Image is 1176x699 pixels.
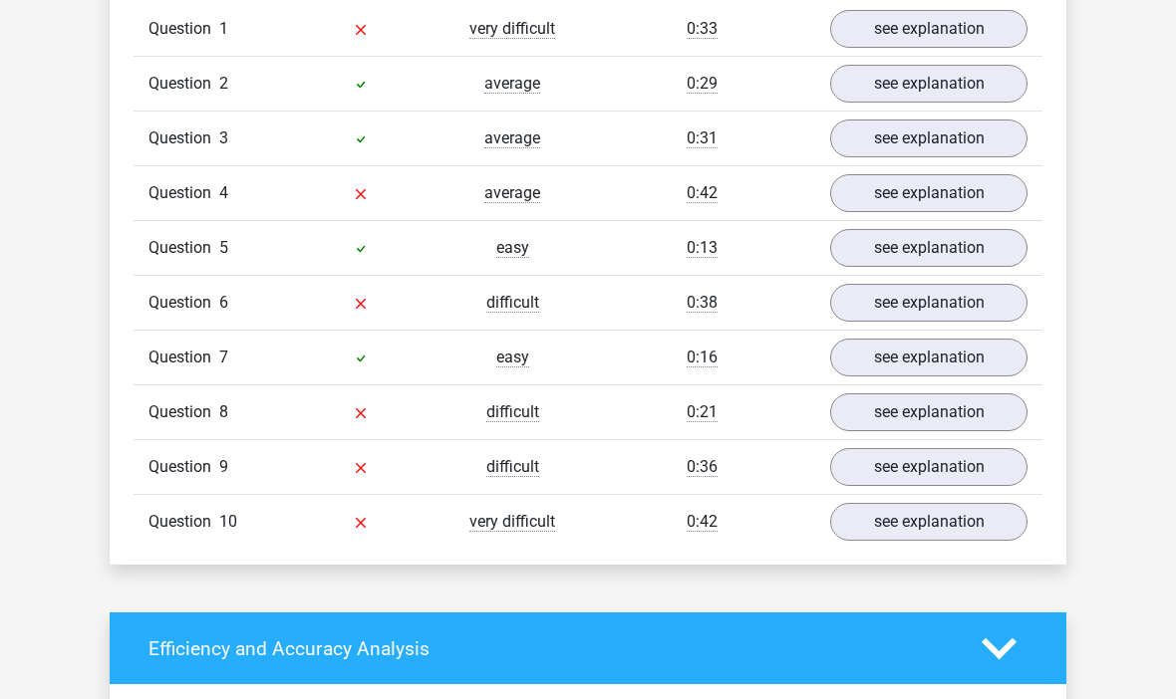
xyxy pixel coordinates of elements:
span: 0:42 [687,512,718,532]
span: Question [148,17,219,41]
span: 0:13 [687,238,718,258]
a: see explanation [830,448,1028,486]
span: Question [148,181,219,205]
span: 4 [219,183,228,202]
span: 8 [219,402,228,421]
span: Question [148,126,219,150]
span: 0:33 [687,19,718,39]
h4: Efficiency and Accuracy Analysis [148,637,952,660]
a: see explanation [830,284,1028,322]
span: Question [148,236,219,260]
span: difficult [486,293,539,313]
span: 3 [219,128,228,147]
span: 10 [219,512,237,531]
span: easy [496,238,529,258]
span: Question [148,400,219,424]
span: 9 [219,457,228,476]
span: 7 [219,348,228,366]
span: 0:36 [687,457,718,477]
span: 1 [219,19,228,38]
span: average [484,128,540,148]
span: 5 [219,238,228,257]
a: see explanation [830,65,1028,103]
a: see explanation [830,119,1028,157]
a: see explanation [830,174,1028,212]
span: 0:21 [687,402,718,422]
a: see explanation [830,393,1028,431]
span: Question [148,72,219,96]
a: see explanation [830,339,1028,376]
span: average [484,183,540,203]
span: 0:42 [687,183,718,203]
span: very difficult [469,512,555,532]
span: 2 [219,74,228,93]
span: 0:31 [687,128,718,148]
span: 6 [219,293,228,312]
a: see explanation [830,10,1028,48]
span: Question [148,510,219,534]
span: very difficult [469,19,555,39]
span: Question [148,346,219,369]
span: Question [148,291,219,315]
a: see explanation [830,503,1028,541]
a: see explanation [830,229,1028,267]
span: easy [496,348,529,367]
span: difficult [486,402,539,422]
span: 0:38 [687,293,718,313]
span: difficult [486,457,539,477]
span: 0:29 [687,74,718,94]
span: Question [148,455,219,479]
span: average [484,74,540,94]
span: 0:16 [687,348,718,367]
